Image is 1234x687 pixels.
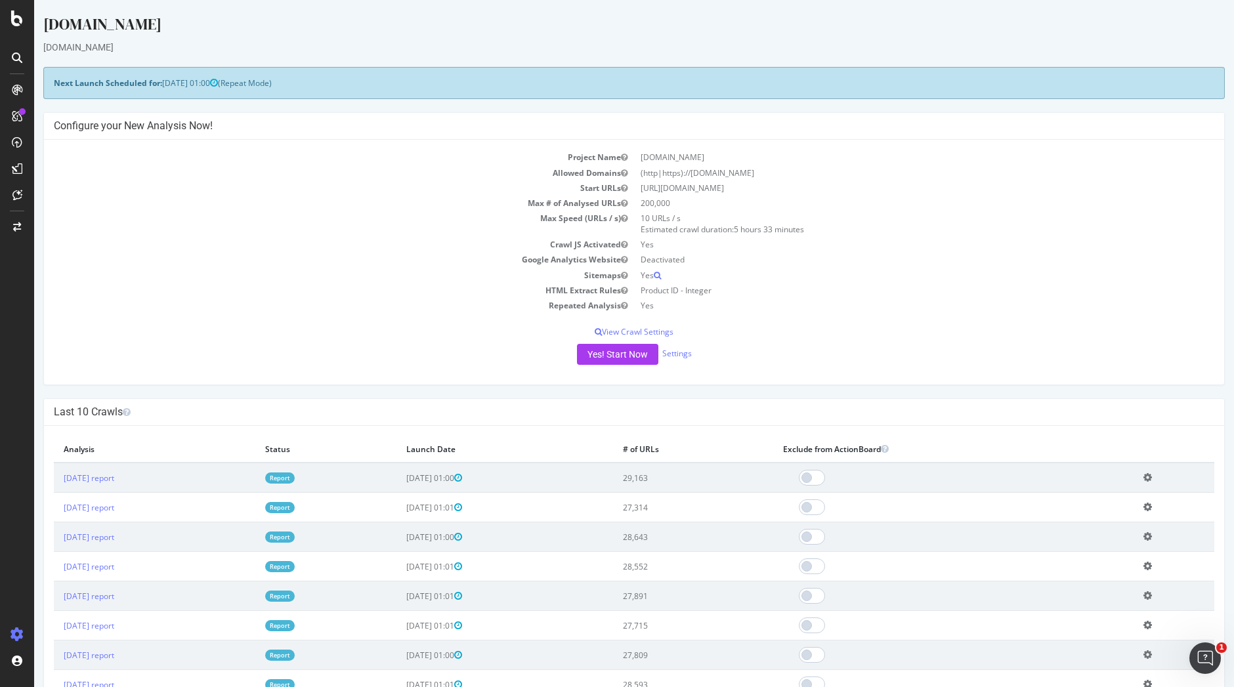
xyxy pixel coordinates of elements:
[30,591,80,602] a: [DATE] report
[372,502,428,513] span: [DATE] 01:01
[9,13,1191,41] div: [DOMAIN_NAME]
[231,650,261,661] a: Report
[600,283,1180,298] td: Product ID - Integer
[30,650,80,661] a: [DATE] report
[579,522,739,552] td: 28,643
[600,180,1180,196] td: [URL][DOMAIN_NAME]
[30,620,80,631] a: [DATE] report
[600,150,1180,165] td: [DOMAIN_NAME]
[231,502,261,513] a: Report
[1216,642,1227,653] span: 1
[9,67,1191,99] div: (Repeat Mode)
[20,211,600,237] td: Max Speed (URLs / s)
[9,41,1191,54] div: [DOMAIN_NAME]
[543,344,624,365] button: Yes! Start Now
[579,436,739,463] th: # of URLs
[600,211,1180,237] td: 10 URLs / s Estimated crawl duration:
[579,611,739,640] td: 27,715
[231,591,261,602] a: Report
[231,620,261,631] a: Report
[20,268,600,283] td: Sitemaps
[20,252,600,267] td: Google Analytics Website
[372,650,428,661] span: [DATE] 01:00
[20,298,600,313] td: Repeated Analysis
[362,436,579,463] th: Launch Date
[231,531,261,543] a: Report
[30,502,80,513] a: [DATE] report
[372,591,428,602] span: [DATE] 01:01
[579,493,739,522] td: 27,314
[600,268,1180,283] td: Yes
[1189,642,1221,674] iframe: Intercom live chat
[628,348,658,359] a: Settings
[600,165,1180,180] td: (http|https)://[DOMAIN_NAME]
[20,150,600,165] td: Project Name
[600,196,1180,211] td: 200,000
[20,180,600,196] td: Start URLs
[579,463,739,493] td: 29,163
[128,77,184,89] span: [DATE] 01:00
[30,531,80,543] a: [DATE] report
[372,561,428,572] span: [DATE] 01:01
[20,77,128,89] strong: Next Launch Scheduled for:
[579,552,739,581] td: 28,552
[372,531,428,543] span: [DATE] 01:00
[20,436,221,463] th: Analysis
[20,165,600,180] td: Allowed Domains
[30,561,80,572] a: [DATE] report
[600,237,1180,252] td: Yes
[739,436,1099,463] th: Exclude from ActionBoard
[20,119,1180,133] h4: Configure your New Analysis Now!
[231,561,261,572] a: Report
[231,472,261,484] a: Report
[372,472,428,484] span: [DATE] 01:00
[600,252,1180,267] td: Deactivated
[579,640,739,670] td: 27,809
[20,326,1180,337] p: View Crawl Settings
[579,581,739,611] td: 27,891
[221,436,362,463] th: Status
[20,406,1180,419] h4: Last 10 Crawls
[600,298,1180,313] td: Yes
[20,196,600,211] td: Max # of Analysed URLs
[20,237,600,252] td: Crawl JS Activated
[20,283,600,298] td: HTML Extract Rules
[372,620,428,631] span: [DATE] 01:01
[700,224,770,235] span: 5 hours 33 minutes
[30,472,80,484] a: [DATE] report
